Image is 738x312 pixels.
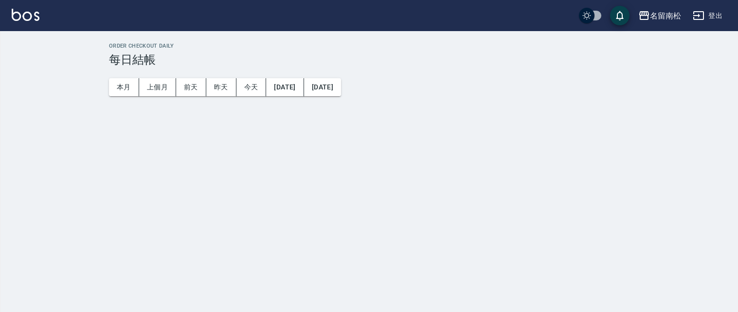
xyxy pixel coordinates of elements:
[206,78,236,96] button: 昨天
[236,78,267,96] button: 今天
[139,78,176,96] button: 上個月
[634,6,685,26] button: 名留南松
[610,6,630,25] button: save
[650,10,681,22] div: 名留南松
[109,43,726,49] h2: Order checkout daily
[689,7,726,25] button: 登出
[109,53,726,67] h3: 每日結帳
[176,78,206,96] button: 前天
[109,78,139,96] button: 本月
[304,78,341,96] button: [DATE]
[266,78,304,96] button: [DATE]
[12,9,39,21] img: Logo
